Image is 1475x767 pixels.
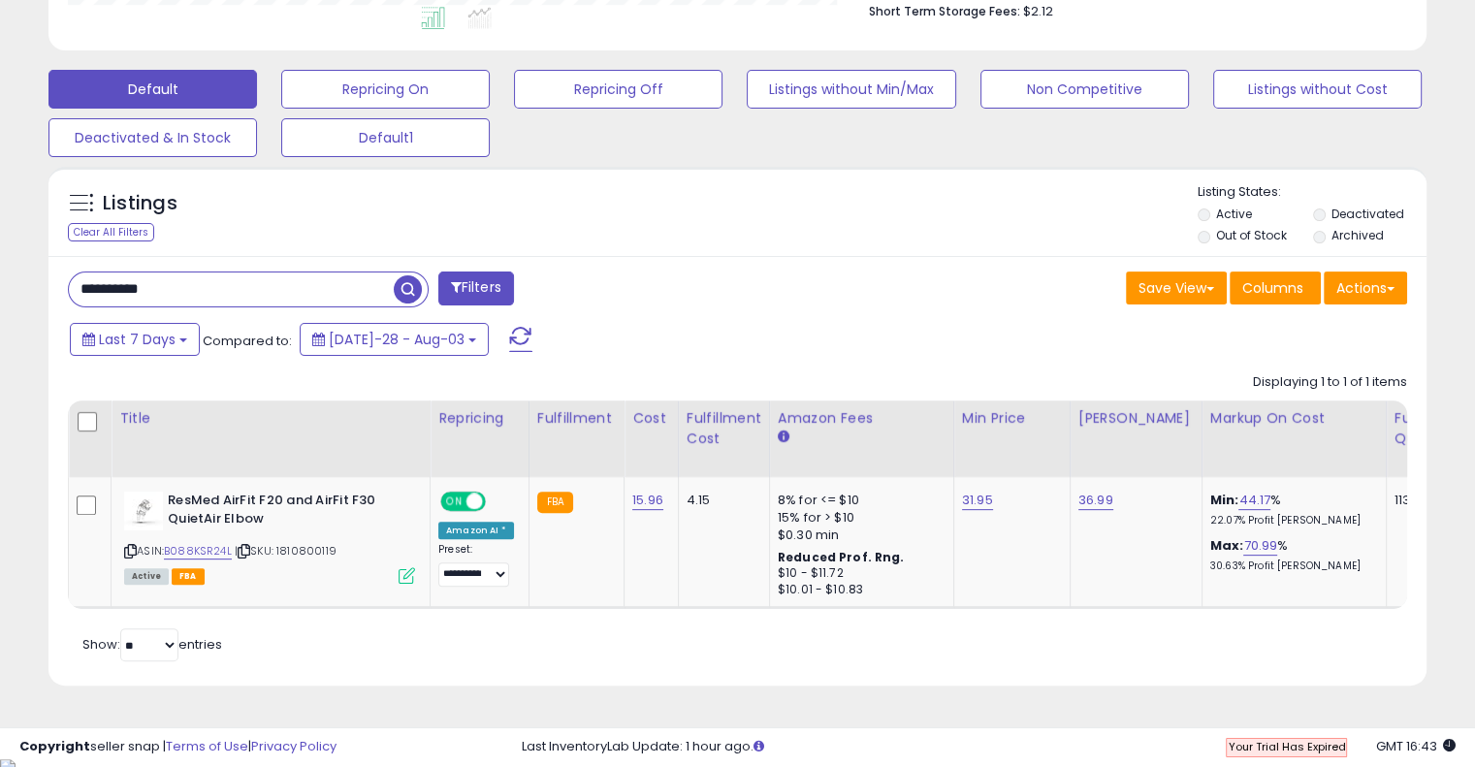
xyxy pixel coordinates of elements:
[1210,492,1371,527] div: %
[1376,737,1456,755] span: 2025-08-11 16:43 GMT
[778,565,939,582] div: $10 - $11.72
[1242,278,1303,298] span: Columns
[778,492,939,509] div: 8% for <= $10
[1078,491,1113,510] a: 36.99
[438,408,521,429] div: Repricing
[168,492,403,532] b: ResMed AirFit F20 and AirFit F30 QuietAir Elbow
[778,549,905,565] b: Reduced Prof. Rng.
[1243,536,1277,556] a: 70.99
[19,737,90,755] strong: Copyright
[103,190,177,217] h5: Listings
[281,70,490,109] button: Repricing On
[1210,514,1371,527] p: 22.07% Profit [PERSON_NAME]
[1395,408,1461,449] div: Fulfillable Quantity
[1023,2,1053,20] span: $2.12
[514,70,722,109] button: Repricing Off
[747,70,955,109] button: Listings without Min/Max
[1126,272,1227,304] button: Save View
[68,223,154,241] div: Clear All Filters
[778,429,789,446] small: Amazon Fees.
[48,70,257,109] button: Default
[962,491,993,510] a: 31.95
[1395,492,1455,509] div: 113
[1238,491,1270,510] a: 44.17
[687,492,754,509] div: 4.15
[124,492,163,530] img: 31Mv+C7Cu0L._SL40_.jpg
[48,118,257,157] button: Deactivated & In Stock
[1210,559,1371,573] p: 30.63% Profit [PERSON_NAME]
[1210,536,1244,555] b: Max:
[1213,70,1422,109] button: Listings without Cost
[632,408,670,429] div: Cost
[778,408,946,429] div: Amazon Fees
[235,543,337,559] span: | SKU: 1810800119
[281,118,490,157] button: Default1
[172,568,205,585] span: FBA
[687,408,761,449] div: Fulfillment Cost
[537,492,573,513] small: FBA
[438,522,514,539] div: Amazon AI *
[124,568,169,585] span: All listings currently available for purchase on Amazon
[300,323,489,356] button: [DATE]-28 - Aug-03
[438,543,514,587] div: Preset:
[1253,373,1407,392] div: Displaying 1 to 1 of 1 items
[1198,183,1427,202] p: Listing States:
[1210,537,1371,573] div: %
[19,738,337,756] div: seller snap | |
[203,332,292,350] span: Compared to:
[329,330,465,349] span: [DATE]-28 - Aug-03
[483,494,514,510] span: OFF
[124,492,415,582] div: ASIN:
[537,408,616,429] div: Fulfillment
[1228,739,1345,754] span: Your Trial Has Expired
[980,70,1189,109] button: Non Competitive
[251,737,337,755] a: Privacy Policy
[164,543,232,559] a: B088KSR24L
[1078,408,1194,429] div: [PERSON_NAME]
[869,3,1020,19] b: Short Term Storage Fees:
[778,582,939,598] div: $10.01 - $10.83
[1216,227,1287,243] label: Out of Stock
[82,635,222,654] span: Show: entries
[1210,491,1239,509] b: Min:
[1331,206,1403,222] label: Deactivated
[1210,408,1378,429] div: Markup on Cost
[632,491,663,510] a: 15.96
[119,408,422,429] div: Title
[166,737,248,755] a: Terms of Use
[778,527,939,544] div: $0.30 min
[1324,272,1407,304] button: Actions
[1230,272,1321,304] button: Columns
[1202,400,1386,477] th: The percentage added to the cost of goods (COGS) that forms the calculator for Min & Max prices.
[962,408,1062,429] div: Min Price
[778,509,939,527] div: 15% for > $10
[99,330,176,349] span: Last 7 Days
[70,323,200,356] button: Last 7 Days
[442,494,466,510] span: ON
[1216,206,1252,222] label: Active
[1331,227,1383,243] label: Archived
[522,738,1456,756] div: Last InventoryLab Update: 1 hour ago.
[438,272,514,305] button: Filters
